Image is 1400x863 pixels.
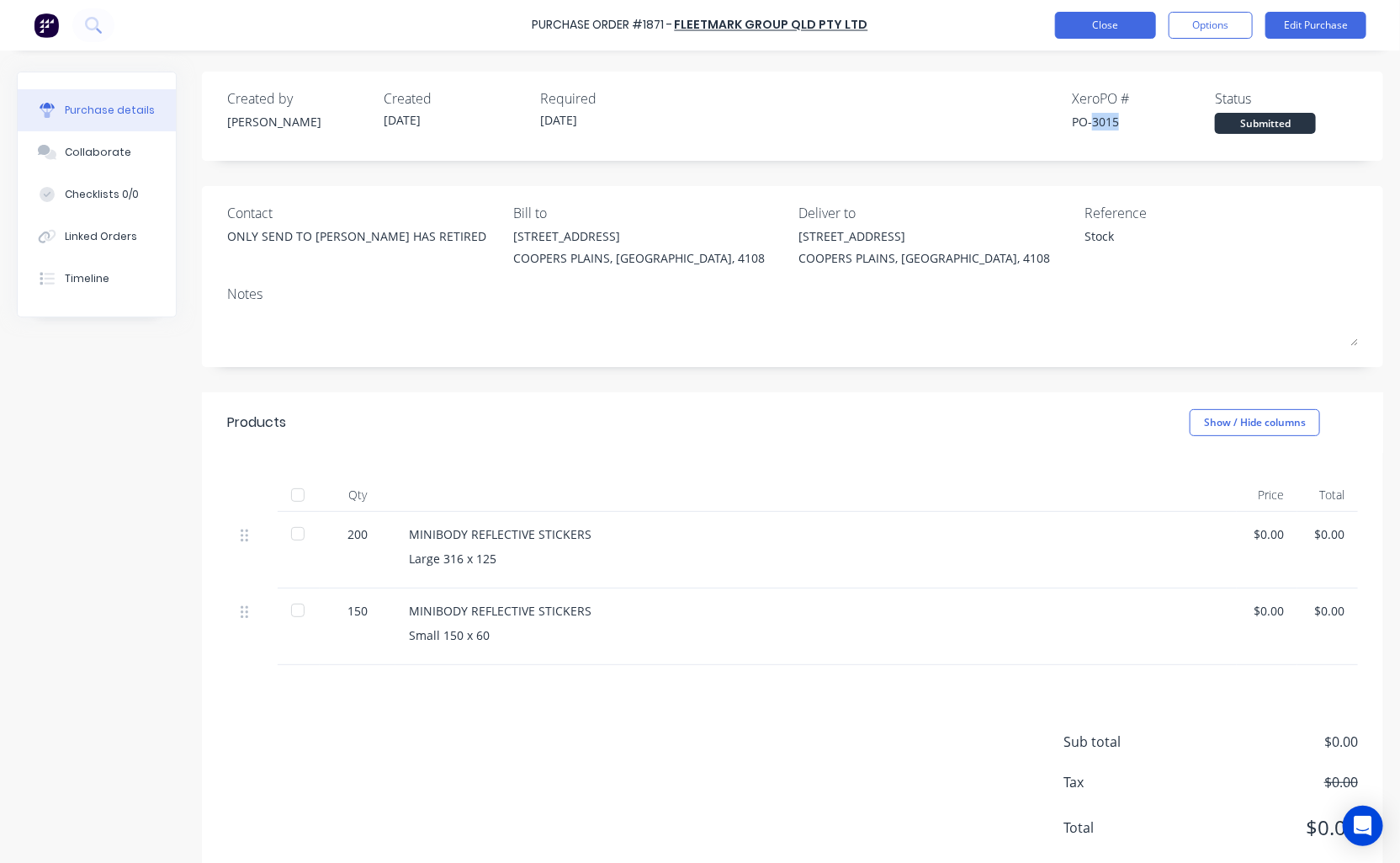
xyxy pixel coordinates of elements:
[540,88,683,109] div: Required
[799,249,1051,267] div: COOPERS PLAINS, [GEOGRAPHIC_DATA], 4108
[1169,12,1253,39] button: Options
[227,413,286,433] div: Products
[65,145,131,160] div: Collaborate
[1190,812,1358,843] span: $0.00
[333,602,382,620] div: 150
[227,88,370,109] div: Created by
[227,113,370,131] div: [PERSON_NAME]
[1311,602,1344,620] div: $0.00
[18,131,176,173] button: Collaborate
[1190,732,1358,752] span: $0.00
[227,227,486,245] div: ONLY SEND TO [PERSON_NAME] HAS RETIRED
[18,216,176,258] button: Linked Orders
[18,258,176,300] button: Timeline
[409,626,1223,644] div: Small 150 x 60
[65,229,137,244] div: Linked Orders
[533,17,673,35] div: Purchase Order #1871 -
[513,249,765,267] div: COOPERS PLAINS, [GEOGRAPHIC_DATA], 4108
[675,17,868,34] a: Fleetmark Group Qld Pty Ltd
[1265,12,1366,39] button: Edit Purchase
[65,103,155,118] div: Purchase details
[799,227,1051,245] div: [STREET_ADDRESS]
[1063,772,1190,792] span: Tax
[1215,113,1316,134] div: Submitted
[799,203,1073,223] div: Deliver to
[513,227,765,245] div: [STREET_ADDRESS]
[384,88,527,109] div: Created
[1237,478,1297,512] div: Price
[333,525,382,543] div: 200
[227,203,501,223] div: Contact
[409,550,1223,567] div: Large 316 x 125
[1084,203,1358,223] div: Reference
[320,478,395,512] div: Qty
[1072,113,1215,131] div: PO-3015
[1297,478,1358,512] div: Total
[1215,88,1358,109] div: Status
[513,203,787,223] div: Bill to
[1250,602,1284,620] div: $0.00
[1343,806,1383,846] div: Open Intercom Messenger
[1190,772,1358,792] span: $0.00
[1055,12,1156,39] button: Close
[1063,818,1190,838] span: Total
[409,602,1223,620] div: MINIBODY REFLECTIVE STICKERS
[34,13,59,38] img: Factory
[1063,732,1190,752] span: Sub total
[227,284,1358,304] div: Notes
[1084,227,1295,265] textarea: Stock
[1250,525,1284,543] div: $0.00
[1072,88,1215,109] div: Xero PO #
[65,271,109,286] div: Timeline
[65,187,139,202] div: Checklists 0/0
[1190,409,1320,436] button: Show / Hide columns
[18,89,176,131] button: Purchase details
[1311,525,1344,543] div: $0.00
[409,525,1223,543] div: MINIBODY REFLECTIVE STICKERS
[18,173,176,216] button: Checklists 0/0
